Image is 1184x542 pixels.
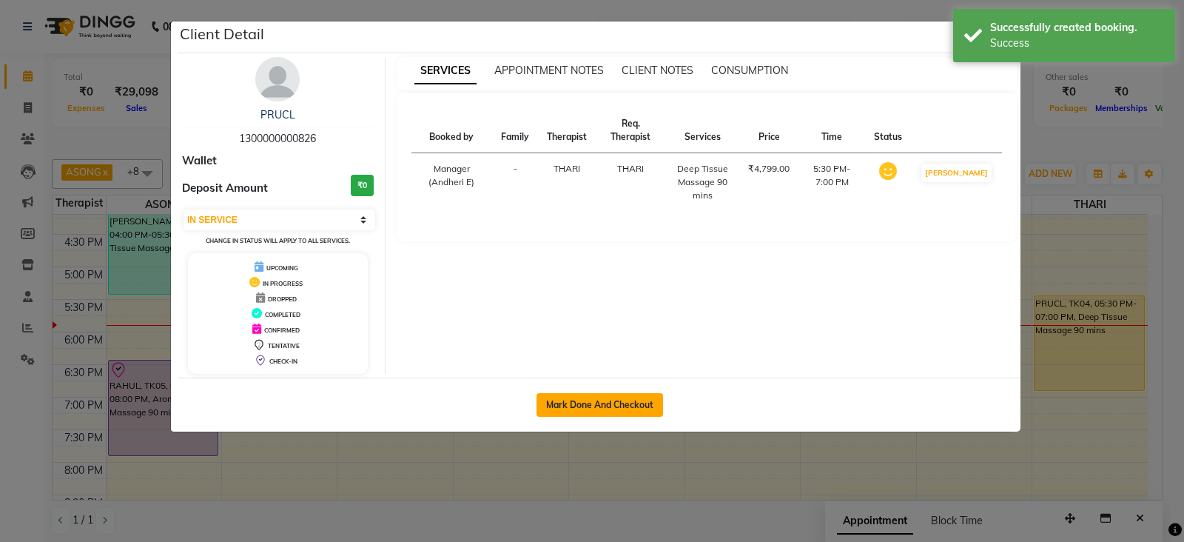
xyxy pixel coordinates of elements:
[492,108,538,153] th: Family
[411,108,493,153] th: Booked by
[182,180,268,197] span: Deposit Amount
[798,108,865,153] th: Time
[865,108,911,153] th: Status
[990,20,1164,36] div: Successfully created booking.
[180,23,264,45] h5: Client Detail
[411,153,493,212] td: Manager (Andheri E)
[268,295,297,303] span: DROPPED
[554,163,580,174] span: THARI
[739,108,798,153] th: Price
[414,58,477,84] span: SERVICES
[921,164,992,182] button: [PERSON_NAME]
[266,264,298,272] span: UPCOMING
[182,153,217,170] span: Wallet
[263,280,303,287] span: IN PROGRESS
[494,64,604,77] span: APPOINTMENT NOTES
[239,132,316,145] span: 1300000000826
[596,108,665,153] th: Req. Therapist
[260,108,295,121] a: PRUCL
[492,153,538,212] td: -
[665,108,739,153] th: Services
[711,64,788,77] span: CONSUMPTION
[255,57,300,101] img: avatar
[268,342,300,349] span: TENTATIVE
[351,175,374,196] h3: ₹0
[748,162,790,175] div: ₹4,799.00
[538,108,596,153] th: Therapist
[990,36,1164,51] div: Success
[622,64,693,77] span: CLIENT NOTES
[206,237,350,244] small: Change in status will apply to all services.
[264,327,300,334] span: CONFIRMED
[617,163,644,174] span: THARI
[798,153,865,212] td: 5:30 PM-7:00 PM
[269,358,297,365] span: CHECK-IN
[536,393,663,417] button: Mark Done And Checkout
[265,311,300,318] span: COMPLETED
[674,162,730,202] div: Deep Tissue Massage 90 mins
